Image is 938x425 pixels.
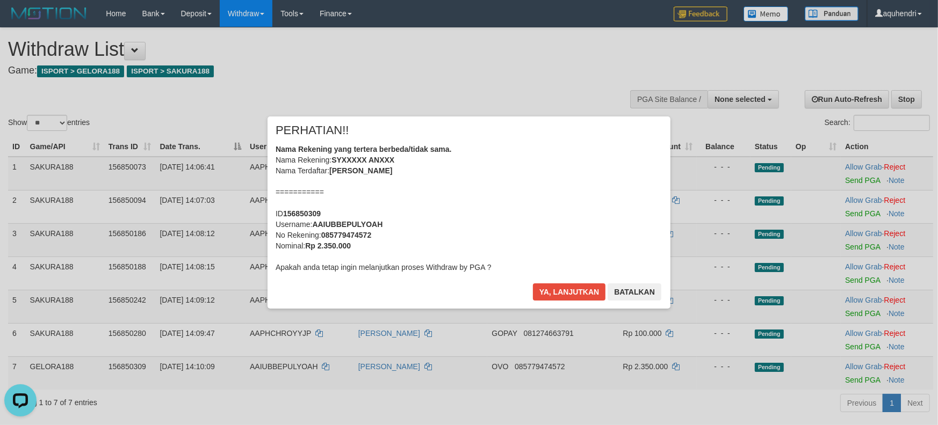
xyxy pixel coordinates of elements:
span: PERHATIAN!! [276,125,349,136]
b: AAIUBBEPULYOAH [312,220,383,229]
b: [PERSON_NAME] [329,166,392,175]
button: Ya, lanjutkan [533,283,606,301]
b: SYXXXXX ANXXX [331,156,394,164]
button: Batalkan [608,283,661,301]
b: 156850309 [283,209,321,218]
button: Open LiveChat chat widget [4,4,37,36]
b: Rp 2.350.000 [305,241,351,250]
div: Nama Rekening: Nama Terdaftar: =========== ID Username: No Rekening: Nominal: Apakah anda tetap i... [276,144,662,273]
b: Nama Rekening yang tertera berbeda/tidak sama. [276,145,452,153]
b: 085779474572 [321,231,371,239]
